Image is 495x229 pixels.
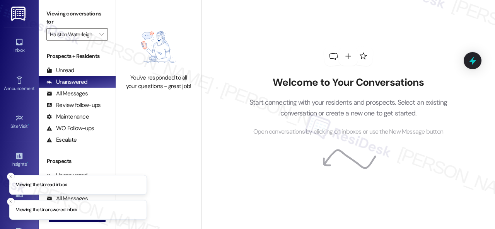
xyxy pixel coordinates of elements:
div: You've responded to all your questions - great job! [125,74,193,90]
p: Viewing the Unanswered inbox [16,207,77,214]
p: Start connecting with your residents and prospects. Select an existing conversation or create a n... [238,97,459,119]
button: Close toast [7,173,15,180]
span: • [27,160,28,166]
p: Viewing the Unread inbox [16,182,67,188]
div: Prospects + Residents [39,52,116,60]
span: • [28,122,29,128]
span: • [34,85,36,90]
img: ResiDesk Logo [11,7,27,21]
div: Unread [46,66,74,75]
label: Viewing conversations for [46,8,108,28]
div: Unanswered [46,78,87,86]
a: Buildings [4,187,35,208]
div: Prospects [39,157,116,165]
img: empty-state [128,24,189,70]
h2: Welcome to Your Conversations [238,76,459,89]
div: Maintenance [46,113,89,121]
div: Escalate [46,136,77,144]
button: Close toast [7,198,15,205]
div: All Messages [46,90,88,98]
a: Insights • [4,149,35,170]
input: All communities [50,28,96,41]
i:  [99,31,104,37]
div: WO Follow-ups [46,124,94,132]
a: Site Visit • [4,112,35,132]
span: Open conversations by clicking on inboxes or use the New Message button [253,127,443,137]
div: Review follow-ups [46,101,101,109]
a: Inbox [4,36,35,56]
